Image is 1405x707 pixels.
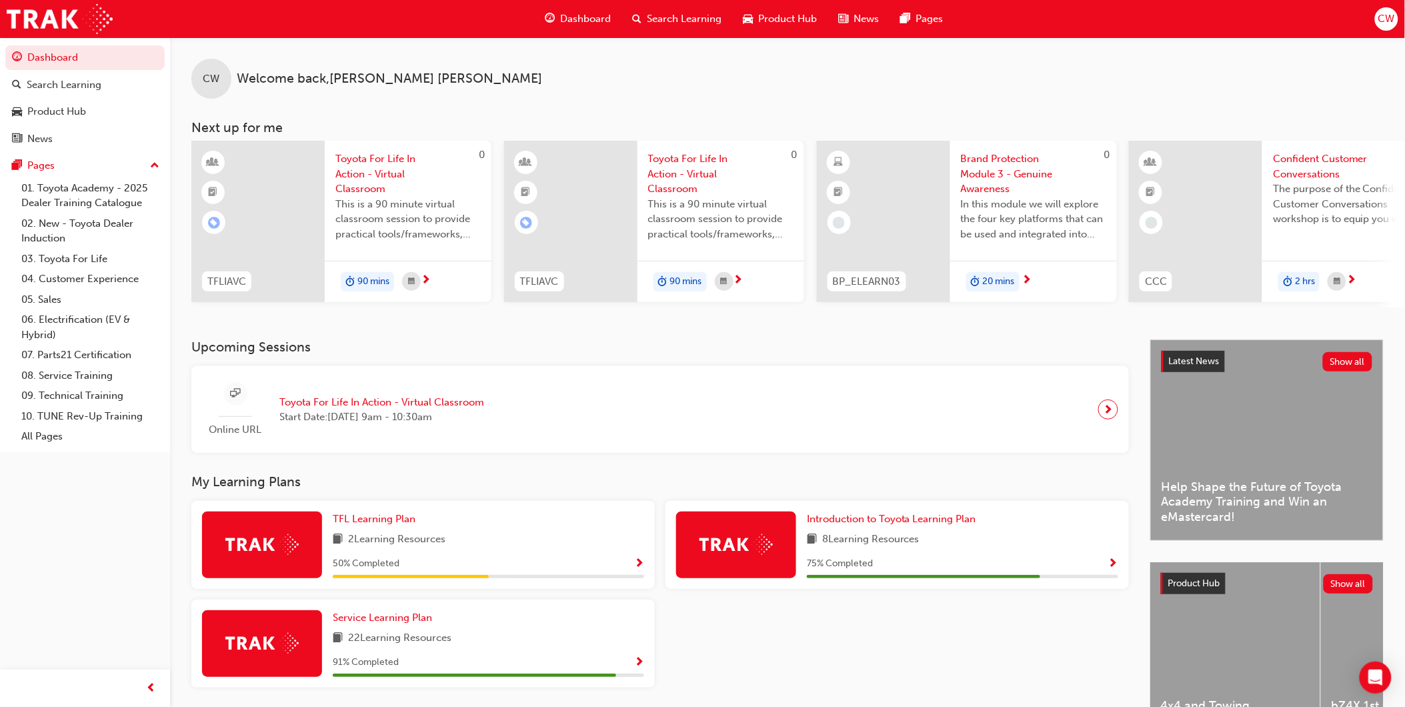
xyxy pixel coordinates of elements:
span: duration-icon [1283,273,1292,291]
span: guage-icon [545,11,555,27]
a: News [5,127,165,151]
span: 0 [479,149,485,161]
span: duration-icon [345,273,355,291]
button: Show Progress [1108,556,1118,572]
h3: Upcoming Sessions [191,339,1129,355]
img: Trak [225,633,299,654]
a: 0TFLIAVCToyota For Life In Action - Virtual ClassroomThis is a 90 minute virtual classroom sessio... [191,141,491,302]
span: Pages [916,11,943,27]
span: news-icon [838,11,848,27]
span: learningResourceType_INSTRUCTOR_LED-icon [1146,154,1156,171]
span: Product Hub [758,11,817,27]
span: duration-icon [971,273,980,291]
button: DashboardSearch LearningProduct HubNews [5,43,165,153]
span: News [854,11,879,27]
span: learningRecordVerb_NONE-icon [833,217,845,229]
span: Start Date: [DATE] 9am - 10:30am [279,410,484,425]
span: 20 mins [983,274,1015,289]
span: 2 Learning Resources [348,532,445,548]
span: booktick-icon [1146,184,1156,201]
span: Toyota For Life In Action - Virtual Classroom [648,151,794,197]
span: 75 % Completed [807,556,873,572]
span: learningRecordVerb_NONE-icon [1146,217,1158,229]
span: 91 % Completed [333,655,399,670]
span: Show Progress [634,657,644,669]
span: TFLIAVC [207,274,246,289]
span: Toyota For Life In Action - Virtual Classroom [335,151,481,197]
a: 07. Parts21 Certification [16,345,165,366]
span: search-icon [632,11,641,27]
span: calendar-icon [721,273,728,290]
div: Open Intercom Messenger [1360,662,1392,694]
h3: Next up for me [170,120,1405,135]
button: Show all [1323,352,1373,372]
span: sessionType_ONLINE_URL-icon [231,386,241,402]
a: 02. New - Toyota Dealer Induction [16,213,165,249]
span: Show Progress [1108,558,1118,570]
span: In this module we will explore the four key platforms that can be used and integrated into your D... [961,197,1106,242]
span: learningRecordVerb_ENROLL-icon [208,217,220,229]
a: 10. TUNE Rev-Up Training [16,406,165,427]
span: 90 mins [670,274,702,289]
span: 90 mins [357,274,389,289]
a: guage-iconDashboard [534,5,621,33]
span: prev-icon [147,680,157,697]
span: next-icon [734,275,744,287]
button: Pages [5,153,165,178]
span: booktick-icon [209,184,218,201]
span: learningResourceType_INSTRUCTOR_LED-icon [209,154,218,171]
span: next-icon [1346,275,1356,287]
span: Service Learning Plan [333,612,432,624]
span: pages-icon [900,11,910,27]
span: This is a 90 minute virtual classroom session to provide practical tools/frameworks, behaviours a... [648,197,794,242]
span: TFL Learning Plan [333,513,415,525]
img: Trak [699,534,773,555]
span: 0 [1104,149,1110,161]
a: TFL Learning Plan [333,512,421,527]
span: Toyota For Life In Action - Virtual Classroom [279,395,484,410]
span: Help Shape the Future of Toyota Academy Training and Win an eMastercard! [1162,480,1372,525]
span: learningResourceType_ELEARNING-icon [834,154,843,171]
div: Pages [27,158,55,173]
span: TFLIAVC [520,274,559,289]
a: 01. Toyota Academy - 2025 Dealer Training Catalogue [16,178,165,213]
img: Trak [225,534,299,555]
span: learningRecordVerb_ENROLL-icon [520,217,532,229]
span: Search Learning [647,11,722,27]
a: 05. Sales [16,289,165,310]
div: Product Hub [27,104,86,119]
a: Dashboard [5,45,165,70]
span: guage-icon [12,52,22,64]
span: next-icon [1104,400,1114,419]
a: Search Learning [5,73,165,97]
span: Online URL [202,422,269,438]
a: 0TFLIAVCToyota For Life In Action - Virtual ClassroomThis is a 90 minute virtual classroom sessio... [504,141,804,302]
span: Show Progress [634,558,644,570]
a: car-iconProduct Hub [732,5,828,33]
a: Service Learning Plan [333,610,437,626]
span: car-icon [12,106,22,118]
span: calendar-icon [1334,273,1340,290]
a: 06. Electrification (EV & Hybrid) [16,309,165,345]
span: CW [1378,11,1395,27]
a: news-iconNews [828,5,890,33]
span: Latest News [1169,356,1220,367]
span: book-icon [333,630,343,647]
span: Product Hub [1168,578,1220,589]
span: car-icon [743,11,753,27]
a: 03. Toyota For Life [16,249,165,269]
span: booktick-icon [834,184,843,201]
span: 22 Learning Resources [348,630,451,647]
span: Dashboard [560,11,611,27]
span: up-icon [150,157,159,175]
span: 2 hrs [1295,274,1315,289]
a: Latest NewsShow allHelp Shape the Future of Toyota Academy Training and Win an eMastercard! [1150,339,1384,541]
a: pages-iconPages [890,5,954,33]
span: book-icon [333,532,343,548]
button: Show Progress [634,654,644,671]
img: Trak [7,4,113,34]
a: Product Hub [5,99,165,124]
a: 0BP_ELEARN03Brand Protection Module 3 - Genuine AwarenessIn this module we will explore the four ... [817,141,1117,302]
